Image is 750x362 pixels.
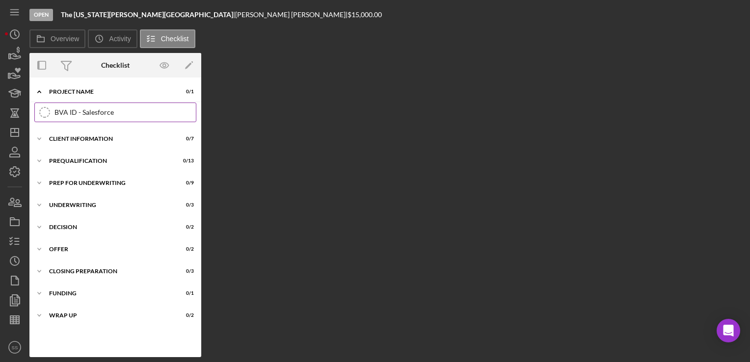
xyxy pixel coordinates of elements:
div: 0 / 9 [176,180,194,186]
div: Underwriting [49,202,169,208]
div: Prep for Underwriting [49,180,169,186]
div: $15,000.00 [348,11,385,19]
div: Funding [49,290,169,296]
div: Project Name [49,89,169,95]
div: 0 / 7 [176,136,194,142]
label: Checklist [161,35,189,43]
div: 0 / 3 [176,202,194,208]
button: SS [5,337,25,357]
div: 0 / 2 [176,224,194,230]
div: 0 / 1 [176,89,194,95]
div: Closing Preparation [49,268,169,274]
button: Activity [88,29,137,48]
div: [PERSON_NAME] [PERSON_NAME] | [235,11,348,19]
div: 0 / 2 [176,312,194,318]
a: BVA ID - Salesforce [34,103,196,122]
label: Overview [51,35,79,43]
div: Checklist [101,61,130,69]
button: Overview [29,29,85,48]
button: Checklist [140,29,195,48]
div: Open Intercom Messenger [717,319,740,342]
label: Activity [109,35,131,43]
div: 0 / 2 [176,246,194,252]
div: Offer [49,246,169,252]
div: 0 / 13 [176,158,194,164]
div: 0 / 3 [176,268,194,274]
div: BVA ID - Salesforce [54,108,196,116]
div: Client Information [49,136,169,142]
div: 0 / 1 [176,290,194,296]
div: Decision [49,224,169,230]
text: SS [12,345,18,350]
div: Wrap Up [49,312,169,318]
div: Open [29,9,53,21]
div: Prequalification [49,158,169,164]
b: The [US_STATE][PERSON_NAME][GEOGRAPHIC_DATA] [61,10,233,19]
div: | [61,11,235,19]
